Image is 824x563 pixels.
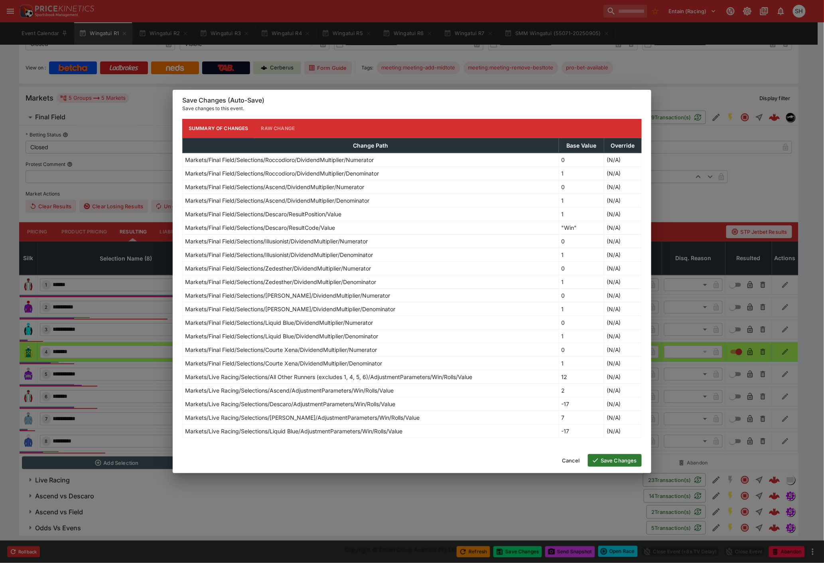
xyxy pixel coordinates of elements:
[559,343,604,356] td: 0
[559,288,604,302] td: 0
[185,183,364,191] p: Markets/Final Field/Selections/Ascend/DividendMultiplier/Numerator
[185,237,368,245] p: Markets/Final Field/Selections/Illusionist/DividendMultiplier/Numerator
[604,234,642,248] td: (N/A)
[559,153,604,166] td: 0
[604,207,642,221] td: (N/A)
[185,278,376,286] p: Markets/Final Field/Selections/Zedesther/DividendMultiplier/Denominator
[604,288,642,302] td: (N/A)
[604,138,642,153] th: Override
[559,424,604,438] td: -17
[185,291,390,300] p: Markets/Final Field/Selections/[PERSON_NAME]/DividendMultiplier/Numerator
[559,234,604,248] td: 0
[185,332,378,340] p: Markets/Final Field/Selections/Liquid Blue/DividendMultiplier/Denominator
[604,343,642,356] td: (N/A)
[185,400,395,408] p: Markets/Live Racing/Selections/Descaro/AdjustmentParameters/Win/Rolls/Value
[185,373,472,381] p: Markets/Live Racing/Selections/All Other Runners (excludes 1, 4, 5, 6)/AdjustmentParameters/Win/R...
[559,138,604,153] th: Base Value
[604,397,642,411] td: (N/A)
[185,169,379,178] p: Markets/Final Field/Selections/Roccodioro/DividendMultiplier/Denominator
[604,356,642,370] td: (N/A)
[588,454,642,467] button: Save Changes
[559,356,604,370] td: 1
[604,180,642,194] td: (N/A)
[559,411,604,424] td: 7
[182,119,255,138] button: Summary of Changes
[604,411,642,424] td: (N/A)
[559,207,604,221] td: 1
[559,180,604,194] td: 0
[559,261,604,275] td: 0
[185,386,394,395] p: Markets/Live Racing/Selections/Ascend/AdjustmentParameters/Win/Rolls/Value
[604,302,642,316] td: (N/A)
[185,359,382,367] p: Markets/Final Field/Selections/Courte Xena/DividendMultiplier/Denominator
[185,318,373,327] p: Markets/Final Field/Selections/Liquid Blue/DividendMultiplier/Numerator
[604,221,642,234] td: (N/A)
[604,316,642,329] td: (N/A)
[559,383,604,397] td: 2
[185,210,341,218] p: Markets/Final Field/Selections/Descaro/ResultPosition/Value
[255,119,302,138] button: Raw Change
[604,166,642,180] td: (N/A)
[185,413,420,422] p: Markets/Live Racing/Selections/[PERSON_NAME]/AdjustmentParameters/Win/Rolls/Value
[185,346,377,354] p: Markets/Final Field/Selections/Courte Xena/DividendMultiplier/Numerator
[185,156,374,164] p: Markets/Final Field/Selections/Roccodioro/DividendMultiplier/Numerator
[185,427,402,435] p: Markets/Live Racing/Selections/Liquid Blue/AdjustmentParameters/Win/Rolls/Value
[604,194,642,207] td: (N/A)
[604,275,642,288] td: (N/A)
[185,196,369,205] p: Markets/Final Field/Selections/Ascend/DividendMultiplier/Denominator
[559,221,604,234] td: "Win"
[604,383,642,397] td: (N/A)
[604,261,642,275] td: (N/A)
[559,329,604,343] td: 1
[183,138,559,153] th: Change Path
[559,316,604,329] td: 0
[185,251,373,259] p: Markets/Final Field/Selections/Illusionist/DividendMultiplier/Denominator
[604,329,642,343] td: (N/A)
[604,370,642,383] td: (N/A)
[557,454,585,467] button: Cancel
[182,105,642,113] p: Save changes to this event.
[604,248,642,261] td: (N/A)
[559,397,604,411] td: -17
[559,275,604,288] td: 1
[559,302,604,316] td: 1
[559,370,604,383] td: 12
[604,424,642,438] td: (N/A)
[185,305,395,313] p: Markets/Final Field/Selections/[PERSON_NAME]/DividendMultiplier/Denominator
[604,153,642,166] td: (N/A)
[559,194,604,207] td: 1
[559,166,604,180] td: 1
[559,248,604,261] td: 1
[182,96,642,105] h6: Save Changes (Auto-Save)
[185,264,371,273] p: Markets/Final Field/Selections/Zedesther/DividendMultiplier/Numerator
[185,223,335,232] p: Markets/Final Field/Selections/Descaro/ResultCode/Value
